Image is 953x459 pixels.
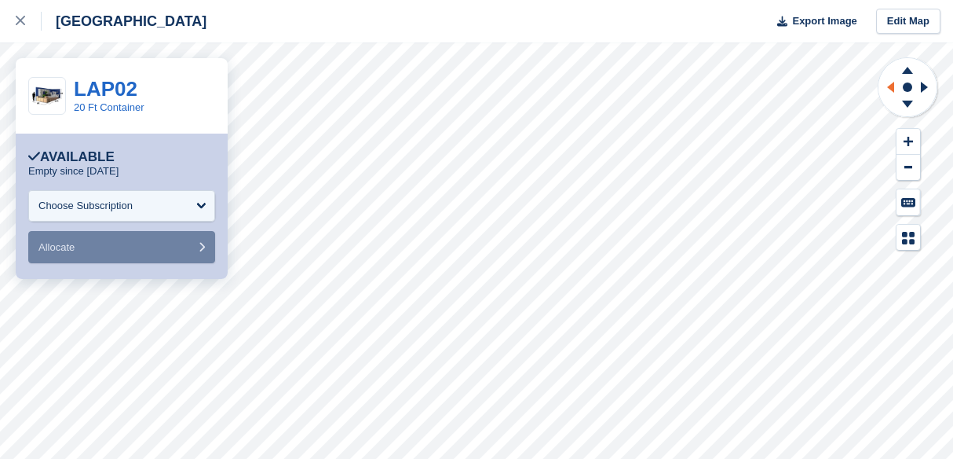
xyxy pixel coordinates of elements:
[38,198,133,214] div: Choose Subscription
[896,189,920,215] button: Keyboard Shortcuts
[29,83,65,110] img: 20-ft-container%20(32).jpg
[896,129,920,155] button: Zoom In
[896,225,920,251] button: Map Legend
[28,149,115,165] div: Available
[896,155,920,181] button: Zoom Out
[74,77,137,101] a: LAP02
[28,165,119,178] p: Empty since [DATE]
[74,101,144,113] a: 20 Ft Container
[876,9,940,35] a: Edit Map
[42,12,206,31] div: [GEOGRAPHIC_DATA]
[792,13,856,29] span: Export Image
[28,231,215,263] button: Allocate
[38,241,75,253] span: Allocate
[768,9,857,35] button: Export Image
